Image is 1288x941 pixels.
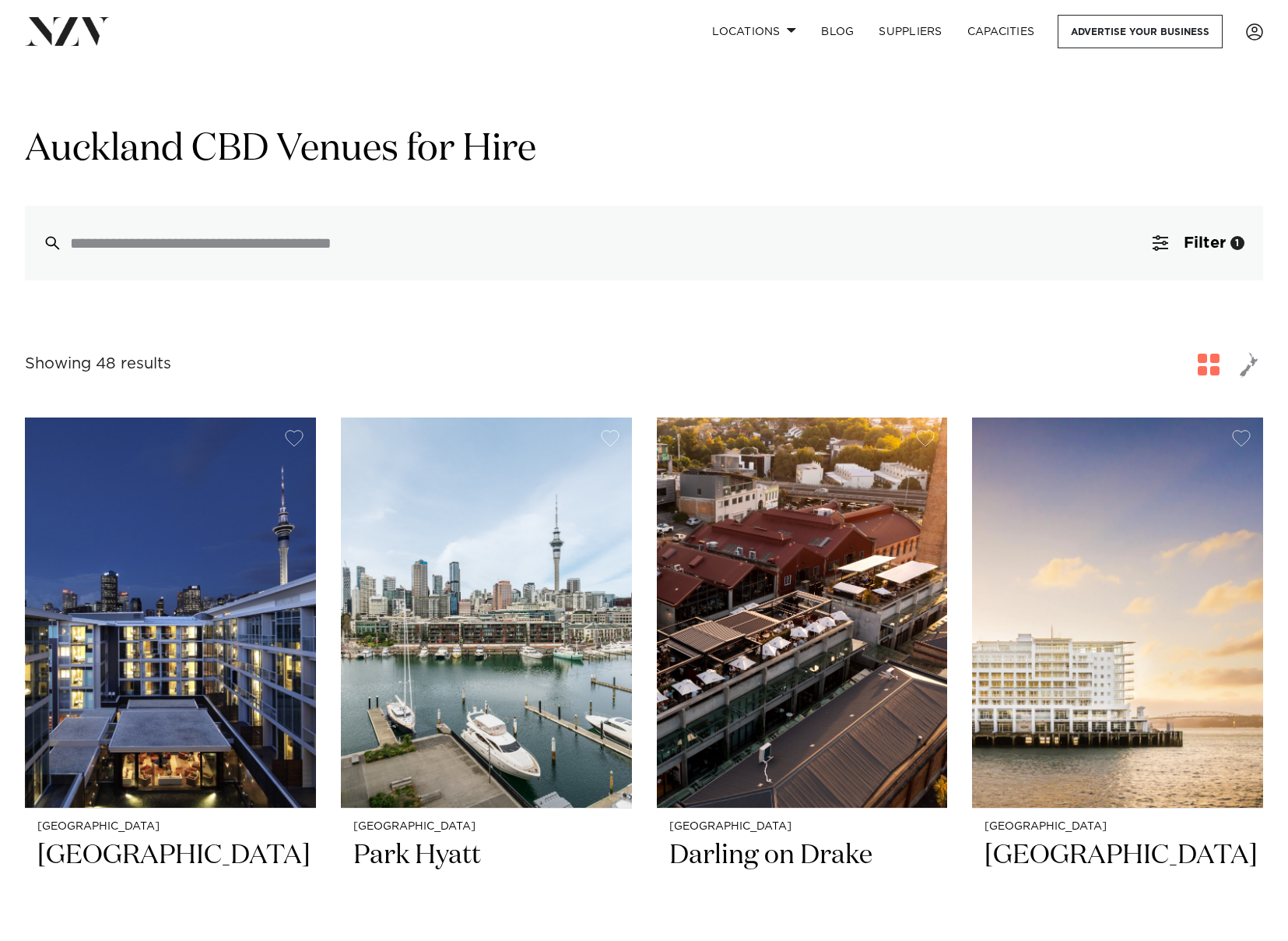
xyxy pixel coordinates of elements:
[25,17,110,45] img: nzv-logo.png
[700,15,809,48] a: Locations
[669,821,935,833] small: [GEOGRAPHIC_DATA]
[984,821,1251,833] small: [GEOGRAPHIC_DATA]
[25,418,316,808] img: Sofitel Auckland Viaduct Harbour hotel venue
[37,821,304,833] small: [GEOGRAPHIC_DATA]
[1184,235,1226,251] span: Filter
[955,15,1048,48] a: Capacities
[353,821,619,833] small: [GEOGRAPHIC_DATA]
[25,352,171,376] div: Showing 48 results
[1058,15,1223,48] a: Advertise your business
[809,15,866,48] a: BLOG
[866,15,954,48] a: SUPPLIERS
[1230,236,1244,250] div: 1
[657,418,948,808] img: Aerial view of Darling on Drake
[25,125,1263,174] h1: Auckland CBD Venues for Hire
[1134,206,1263,280] button: Filter1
